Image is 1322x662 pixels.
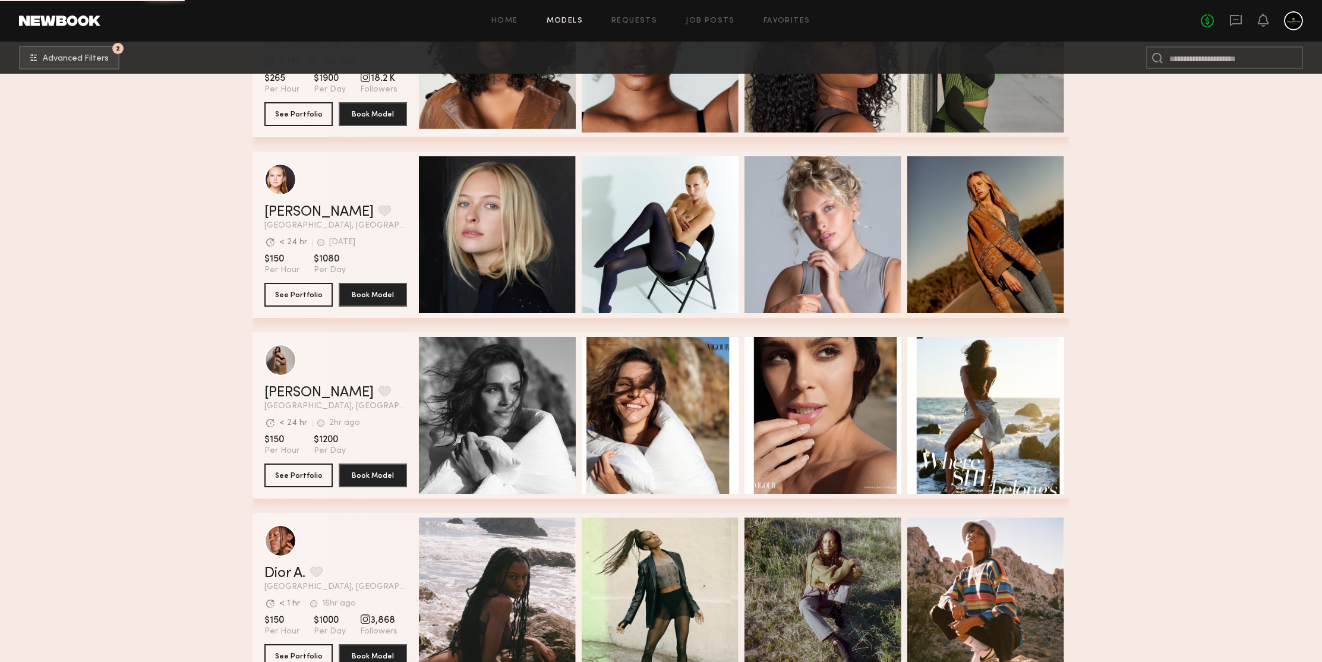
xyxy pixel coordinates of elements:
[116,46,120,51] span: 2
[264,222,407,230] span: [GEOGRAPHIC_DATA], [GEOGRAPHIC_DATA]
[360,626,397,637] span: Followers
[686,17,735,25] a: Job Posts
[314,626,346,637] span: Per Day
[314,253,346,265] span: $1080
[279,238,307,247] div: < 24 hr
[264,402,407,411] span: [GEOGRAPHIC_DATA], [GEOGRAPHIC_DATA]
[43,55,109,63] span: Advanced Filters
[264,102,333,126] button: See Portfolio
[339,464,407,487] button: Book Model
[322,600,356,608] div: 16hr ago
[314,446,346,456] span: Per Day
[279,419,307,427] div: < 24 hr
[360,614,397,626] span: 3,868
[547,17,583,25] a: Models
[264,253,299,265] span: $150
[264,386,374,400] a: [PERSON_NAME]
[279,600,300,608] div: < 1 hr
[314,265,346,276] span: Per Day
[264,84,299,95] span: Per Hour
[264,265,299,276] span: Per Hour
[264,583,407,591] span: [GEOGRAPHIC_DATA], [GEOGRAPHIC_DATA]
[360,72,397,84] span: 18.2 K
[611,17,657,25] a: Requests
[19,46,119,70] button: 2Advanced Filters
[491,17,518,25] a: Home
[339,102,407,126] button: Book Model
[329,419,360,427] div: 2hr ago
[314,434,346,446] span: $1200
[314,84,346,95] span: Per Day
[763,17,810,25] a: Favorites
[264,446,299,456] span: Per Hour
[360,84,397,95] span: Followers
[264,72,299,84] span: $265
[329,238,355,247] div: [DATE]
[264,283,333,307] button: See Portfolio
[314,614,346,626] span: $1000
[264,566,305,581] a: Dior A.
[264,614,299,626] span: $150
[339,283,407,307] button: Book Model
[314,72,346,84] span: $1900
[264,434,299,446] span: $150
[264,464,333,487] button: See Portfolio
[264,205,374,219] a: [PERSON_NAME]
[264,626,299,637] span: Per Hour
